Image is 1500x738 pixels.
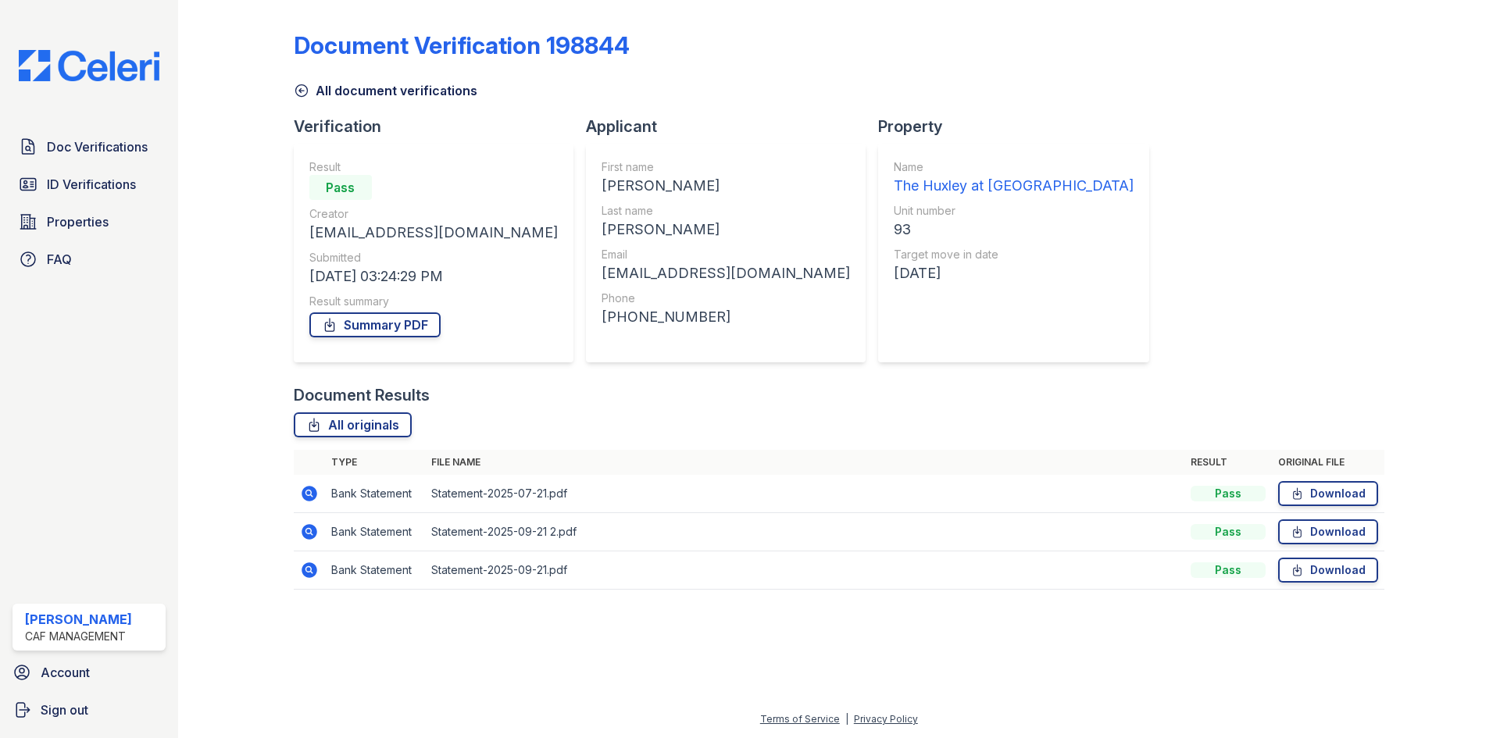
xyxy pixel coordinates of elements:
a: Doc Verifications [12,131,166,162]
a: All originals [294,412,412,437]
div: Creator [309,206,558,222]
td: Bank Statement [325,551,425,590]
span: FAQ [47,250,72,269]
th: Type [325,450,425,475]
td: Bank Statement [325,475,425,513]
div: [DATE] 03:24:29 PM [309,266,558,287]
div: The Huxley at [GEOGRAPHIC_DATA] [894,175,1134,197]
a: Name The Huxley at [GEOGRAPHIC_DATA] [894,159,1134,197]
div: Pass [1191,486,1266,501]
span: Doc Verifications [47,137,148,156]
div: Pass [1191,524,1266,540]
a: ID Verifications [12,169,166,200]
div: [EMAIL_ADDRESS][DOMAIN_NAME] [309,222,558,244]
div: Document Results [294,384,430,406]
div: Property [878,116,1162,137]
div: Target move in date [894,247,1134,262]
td: Statement-2025-09-21.pdf [425,551,1184,590]
a: Download [1278,481,1378,506]
div: [PHONE_NUMBER] [602,306,850,328]
div: Applicant [586,116,878,137]
div: [PERSON_NAME] [602,175,850,197]
a: Privacy Policy [854,713,918,725]
a: Summary PDF [309,312,441,337]
div: Result summary [309,294,558,309]
div: | [845,713,848,725]
td: Statement-2025-07-21.pdf [425,475,1184,513]
span: ID Verifications [47,175,136,194]
div: Document Verification 198844 [294,31,630,59]
span: Properties [47,212,109,231]
th: Result [1184,450,1272,475]
a: Sign out [6,694,172,726]
th: File name [425,450,1184,475]
div: Pass [1191,562,1266,578]
a: Terms of Service [760,713,840,725]
a: Download [1278,558,1378,583]
div: [EMAIL_ADDRESS][DOMAIN_NAME] [602,262,850,284]
div: Name [894,159,1134,175]
a: Download [1278,519,1378,544]
div: Verification [294,116,586,137]
div: Pass [309,175,372,200]
a: FAQ [12,244,166,275]
div: First name [602,159,850,175]
div: [PERSON_NAME] [602,219,850,241]
td: Statement-2025-09-21 2.pdf [425,513,1184,551]
div: 93 [894,219,1134,241]
a: All document verifications [294,81,477,100]
div: [DATE] [894,262,1134,284]
td: Bank Statement [325,513,425,551]
div: Last name [602,203,850,219]
a: Properties [12,206,166,237]
a: Account [6,657,172,688]
div: Unit number [894,203,1134,219]
div: Result [309,159,558,175]
span: Account [41,663,90,682]
span: Sign out [41,701,88,719]
div: Phone [602,291,850,306]
th: Original file [1272,450,1384,475]
img: CE_Logo_Blue-a8612792a0a2168367f1c8372b55b34899dd931a85d93a1a3d3e32e68fde9ad4.png [6,50,172,81]
div: Email [602,247,850,262]
div: Submitted [309,250,558,266]
div: [PERSON_NAME] [25,610,132,629]
div: CAF Management [25,629,132,644]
